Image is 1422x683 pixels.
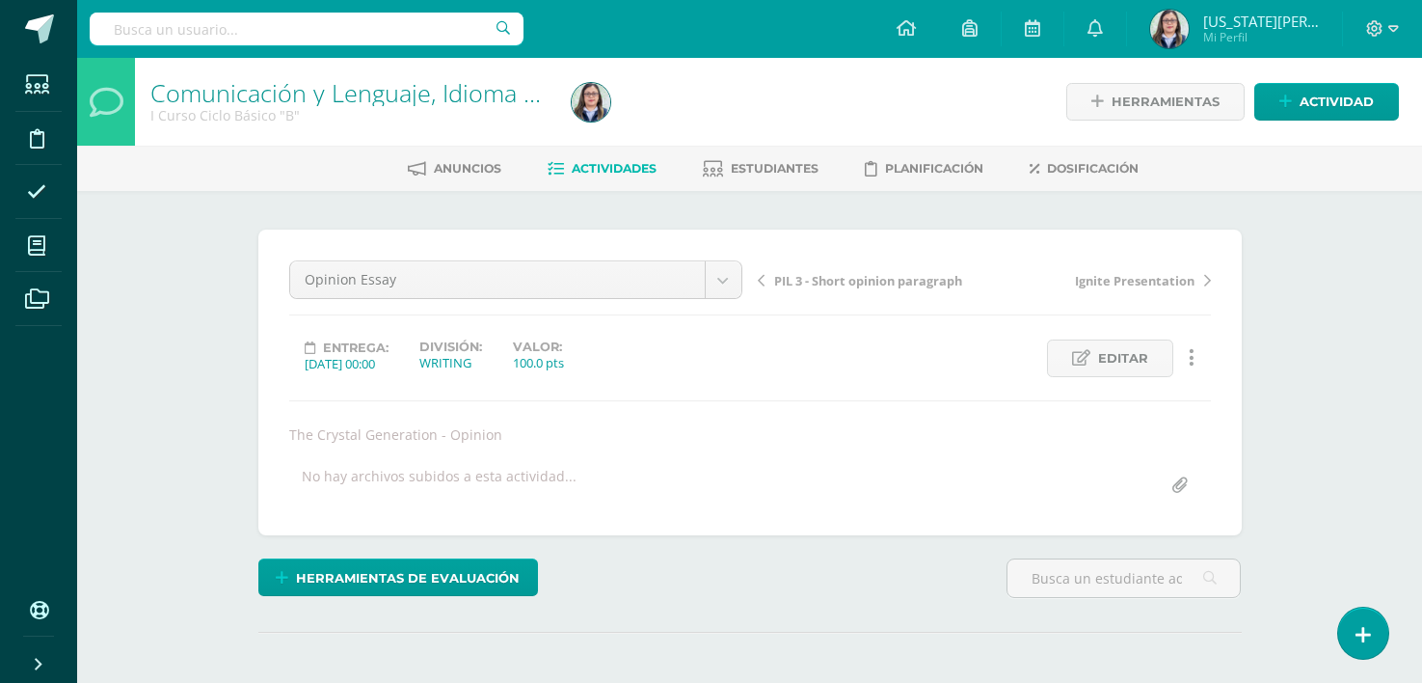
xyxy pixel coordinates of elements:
div: No hay archivos subidos a esta actividad... [302,467,577,505]
input: Busca un usuario... [90,13,523,45]
span: Planificación [885,161,983,176]
a: Comunicación y Lenguaje, Idioma Extranjero: Inglés [150,76,713,109]
div: [DATE] 00:00 [305,355,389,372]
span: [US_STATE][PERSON_NAME] [1203,12,1319,31]
a: Estudiantes [703,153,818,184]
a: Dosificación [1030,153,1139,184]
a: Actividad [1254,83,1399,121]
a: Herramientas de evaluación [258,559,538,596]
div: I Curso Ciclo Básico 'B' [150,106,549,124]
span: Anuncios [434,161,501,176]
a: Actividades [548,153,657,184]
a: Opinion Essay [290,261,741,298]
span: Estudiantes [731,161,818,176]
span: Actividad [1300,84,1374,120]
img: 9b15e1c7ccd76ba916343fc88c5ecda0.png [572,83,610,122]
span: Ignite Presentation [1075,272,1194,289]
label: Valor: [513,340,564,354]
span: Entrega: [323,341,389,355]
input: Busca un estudiante aquí... [1007,560,1240,597]
a: PIL 3 - Short opinion paragraph [758,270,984,289]
div: The Crystal Generation - Opinion [282,425,1219,444]
span: PIL 3 - Short opinion paragraph [774,272,962,289]
span: Mi Perfil [1203,29,1319,45]
a: Ignite Presentation [984,270,1211,289]
span: Actividades [572,161,657,176]
div: 100.0 pts [513,354,564,371]
div: WRITING [419,354,482,371]
span: Editar [1098,341,1148,376]
img: 9b15e1c7ccd76ba916343fc88c5ecda0.png [1150,10,1189,48]
label: División: [419,340,482,354]
a: Anuncios [408,153,501,184]
span: Opinion Essay [305,261,690,298]
span: Herramientas [1112,84,1220,120]
a: Herramientas [1066,83,1245,121]
a: Planificación [865,153,983,184]
h1: Comunicación y Lenguaje, Idioma Extranjero: Inglés [150,79,549,106]
span: Herramientas de evaluación [296,560,520,596]
span: Dosificación [1047,161,1139,176]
